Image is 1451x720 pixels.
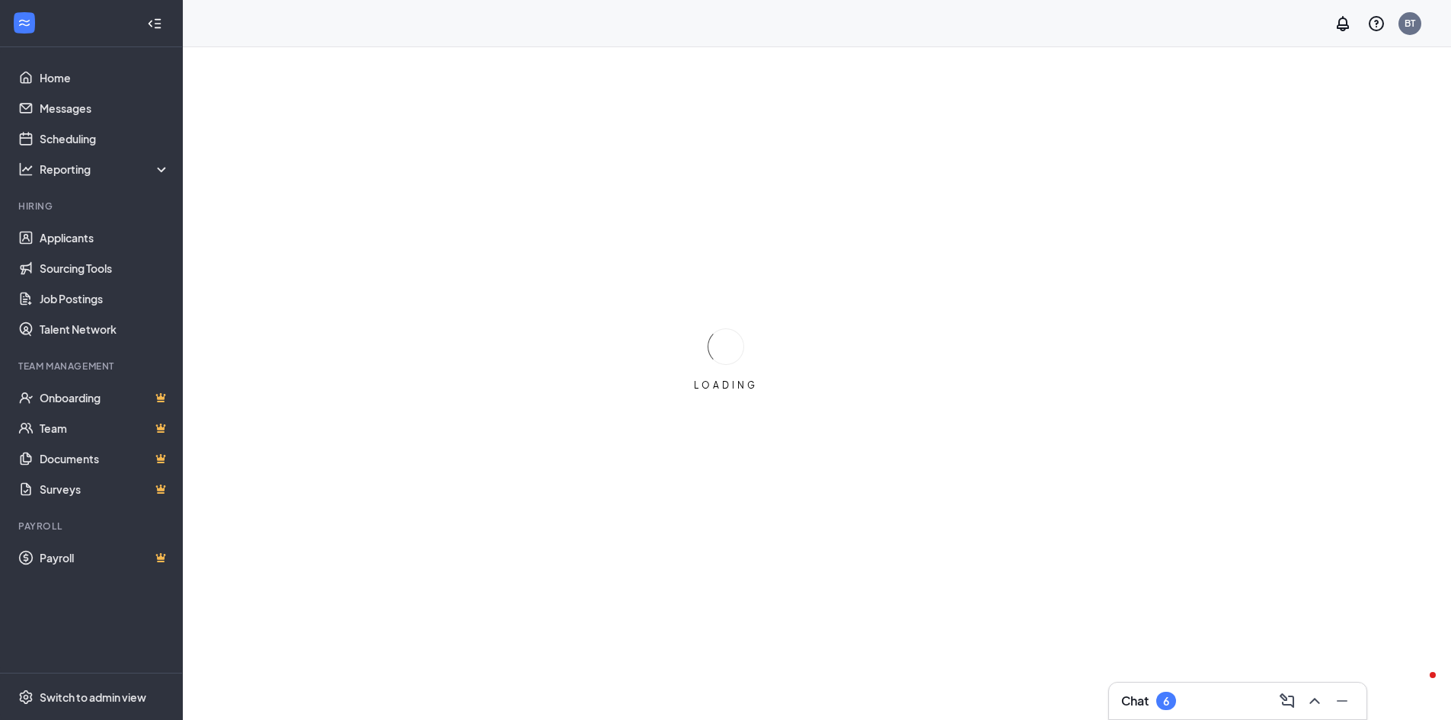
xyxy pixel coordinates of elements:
[18,200,167,213] div: Hiring
[1278,692,1296,710] svg: ComposeMessage
[40,413,170,443] a: TeamCrown
[40,93,170,123] a: Messages
[40,382,170,413] a: OnboardingCrown
[1163,695,1169,708] div: 6
[40,283,170,314] a: Job Postings
[1399,668,1436,705] iframe: Intercom live chat
[1275,689,1299,713] button: ComposeMessage
[17,15,32,30] svg: WorkstreamLogo
[688,379,764,392] div: LOADING
[1334,14,1352,33] svg: Notifications
[40,690,146,705] div: Switch to admin view
[1333,692,1351,710] svg: Minimize
[40,253,170,283] a: Sourcing Tools
[1405,17,1415,30] div: BT
[147,16,162,31] svg: Collapse
[18,690,34,705] svg: Settings
[40,542,170,573] a: PayrollCrown
[40,443,170,474] a: DocumentsCrown
[40,474,170,504] a: SurveysCrown
[40,314,170,344] a: Talent Network
[1306,692,1324,710] svg: ChevronUp
[40,222,170,253] a: Applicants
[40,162,171,177] div: Reporting
[18,162,34,177] svg: Analysis
[1302,689,1327,713] button: ChevronUp
[40,123,170,154] a: Scheduling
[18,360,167,373] div: Team Management
[18,520,167,533] div: Payroll
[40,62,170,93] a: Home
[1330,689,1354,713] button: Minimize
[1367,14,1385,33] svg: QuestionInfo
[1121,693,1149,709] h3: Chat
